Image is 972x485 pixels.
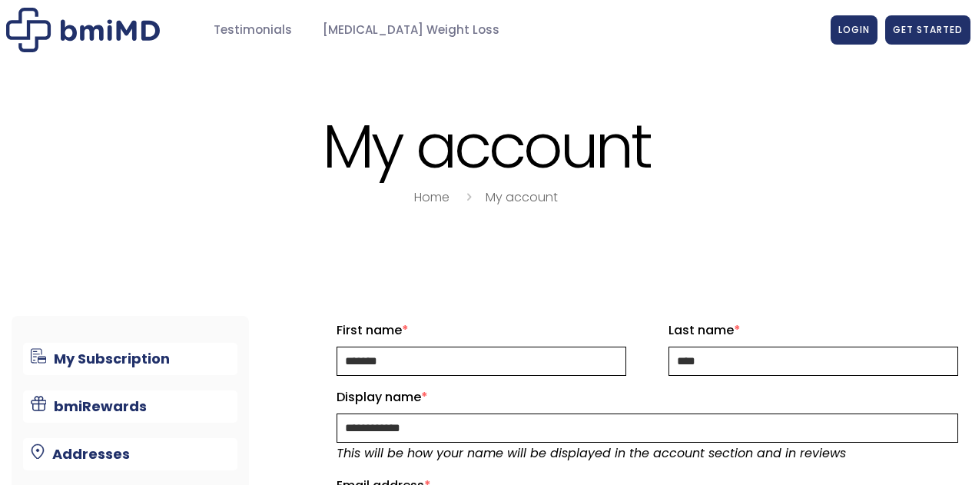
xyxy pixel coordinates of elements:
i: breadcrumbs separator [460,188,477,206]
em: This will be how your name will be displayed in the account section and in reviews [337,444,846,462]
a: GET STARTED [885,15,970,45]
span: GET STARTED [893,23,963,36]
h1: My account [2,114,970,179]
label: Display name [337,385,958,410]
label: First name [337,318,626,343]
span: Testimonials [214,22,292,39]
label: Last name [668,318,958,343]
a: My account [486,188,558,206]
span: [MEDICAL_DATA] Weight Loss [323,22,499,39]
a: [MEDICAL_DATA] Weight Loss [307,15,515,45]
a: Addresses [23,438,237,470]
a: bmiRewards [23,390,237,423]
a: Testimonials [198,15,307,45]
a: LOGIN [831,15,877,45]
img: My account [6,8,160,52]
span: LOGIN [838,23,870,36]
a: Home [414,188,450,206]
a: My Subscription [23,343,237,375]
